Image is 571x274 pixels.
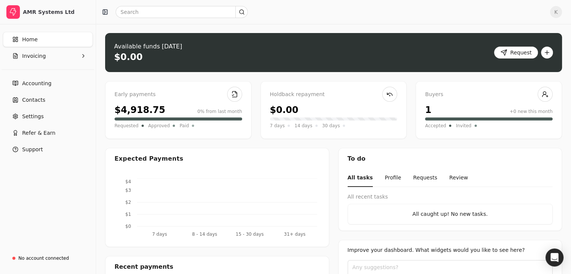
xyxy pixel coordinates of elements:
[339,148,562,169] div: To do
[348,246,553,254] div: Improve your dashboard. What widgets would you like to see here?
[545,248,563,266] div: Open Intercom Messenger
[116,6,248,18] input: Search
[22,52,46,60] span: Invoicing
[3,142,93,157] button: Support
[425,122,446,129] span: Accepted
[550,6,562,18] button: K
[115,103,165,117] div: $4,918.75
[192,232,217,237] tspan: 8 - 14 days
[18,255,69,262] div: No account connected
[3,32,93,47] a: Home
[425,90,553,99] div: Buyers
[22,146,43,154] span: Support
[284,232,305,237] tspan: 31+ days
[425,103,431,117] div: 1
[456,122,471,129] span: Invited
[115,90,242,99] div: Early payments
[22,96,45,104] span: Contacts
[270,90,398,99] div: Holdback repayment
[115,122,139,129] span: Requested
[413,169,437,187] button: Requests
[354,210,547,218] div: All caught up! No new tasks.
[270,105,298,115] font: $0.00
[3,251,93,265] a: No account connected
[22,129,56,137] span: Refer & Earn
[152,232,167,237] tspan: 7 days
[125,179,131,184] tspan: $4
[449,169,468,187] button: Review
[23,8,89,16] div: AMR Systems Ltd
[270,122,285,129] span: 7 days
[294,122,312,129] span: 14 days
[179,122,189,129] span: Paid
[236,232,264,237] tspan: 15 - 30 days
[125,224,131,229] tspan: $0
[125,188,131,193] tspan: $3
[322,122,340,129] span: 30 days
[509,108,553,115] div: +0 new this month
[115,154,183,163] div: Expected Payments
[114,42,182,51] div: Available funds [DATE]
[348,193,553,201] div: All recent tasks
[3,92,93,107] a: Contacts
[385,169,401,187] button: Profile
[148,122,170,129] span: Approved
[125,212,131,217] tspan: $1
[22,36,38,44] span: Home
[348,169,373,187] button: All tasks
[3,48,93,63] button: Invoicing
[3,76,93,91] a: Accounting
[22,113,44,120] span: Settings
[125,200,131,205] tspan: $2
[114,51,143,63] div: $0.00
[3,125,93,140] button: Refer & Earn
[197,108,242,115] div: 0% from last month
[3,109,93,124] a: Settings
[494,47,538,59] button: Request
[22,80,51,87] span: Accounting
